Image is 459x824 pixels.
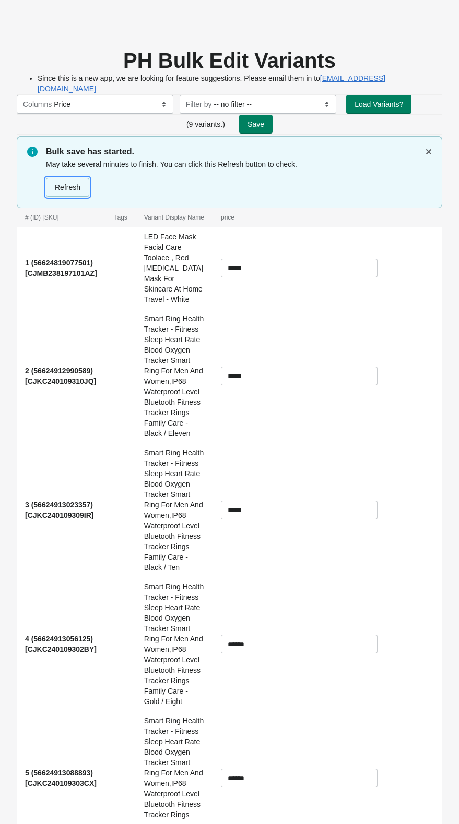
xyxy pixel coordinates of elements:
td: LED Face Mask Facial Care Toolace , Red [MEDICAL_DATA] Mask For Skincare At Home Travel - White [136,227,213,309]
h1: PH Bulk Edit Variants [17,48,442,73]
button: Load Variants? [346,95,411,114]
span: Save [248,120,264,128]
th: price [213,208,442,227]
span: 2 (56624912990589) [CJKC240109310JQ] [25,367,96,385]
button: Dismiss notification [419,142,438,161]
span: 4 (56624913056125) [CJKC240109302BY] [25,635,97,653]
td: Smart Ring Health Tracker - Fitness Sleep Heart Rate Blood Oxygen Tracker Smart Ring For Men And ... [136,443,213,577]
span: Load Variants? [355,100,403,108]
th: Tags [106,208,136,227]
th: # (ID) [SKU] [17,208,106,227]
p: Bulk save has started. [46,146,421,158]
td: Smart Ring Health Tracker - Fitness Sleep Heart Rate Blood Oxygen Tracker Smart Ring For Men And ... [136,309,213,443]
p: May take several minutes to finish. You can click this Refresh button to check. [46,159,421,169]
div: (9 variants. ) [17,114,442,135]
button: Save [239,115,273,134]
button: Refresh [46,178,89,197]
li: Since this is a new app, we are looking for feature suggestions. Please email them in to [38,73,442,94]
th: Variant Display Name [136,208,213,227]
td: Smart Ring Health Tracker - Fitness Sleep Heart Rate Blood Oxygen Tracker Smart Ring For Men And ... [136,577,213,711]
span: 5 (56624913088893) [CJKC240109303CX] [25,769,97,787]
span: 3 (56624913023357) [CJKC240109309IR] [25,501,94,519]
span: 1 (56624819077501) [CJMB238197101AZ] [25,259,97,277]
